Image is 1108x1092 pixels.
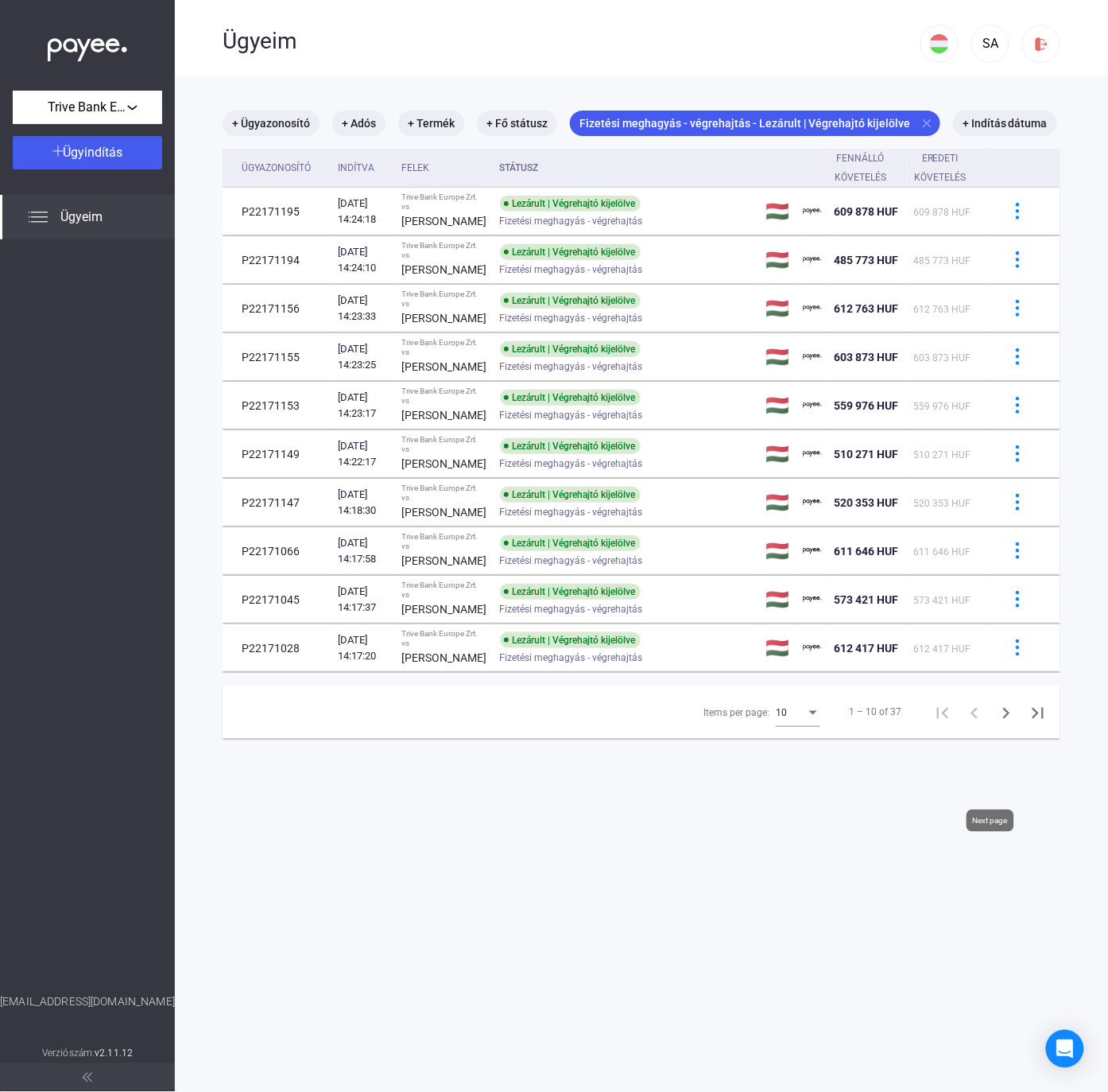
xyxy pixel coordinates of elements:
[1022,25,1060,63] button: logout-red
[402,360,487,373] strong: [PERSON_NAME]
[914,595,971,606] span: 573 421 HUF
[1001,340,1034,374] button: more-blue
[914,304,971,315] span: 612 763 HUF
[1001,534,1034,568] button: more-blue
[1001,486,1034,519] button: more-blue
[835,496,899,509] span: 520 353 HUF
[959,696,990,728] button: Previous page
[402,215,487,227] strong: [PERSON_NAME]
[338,158,374,177] div: Indítva
[223,527,331,575] td: P22171066
[914,207,971,218] span: 609 878 HUF
[402,554,487,567] strong: [PERSON_NAME]
[803,542,822,561] img: payee-logo
[48,29,127,62] img: white-payee-white-dot.svg
[803,590,822,609] img: payee-logo
[338,341,389,373] div: [DATE] 14:23:25
[500,487,641,503] div: Lezárult | Végrehajtó kijelölve
[1033,36,1050,52] img: logout-red
[760,576,796,624] td: 🇭🇺
[977,34,1004,53] div: SA
[953,111,1057,136] mat-chip: + Indítás dátuma
[500,600,643,619] span: Fizetési meghagyás - végrehajtás
[1001,583,1034,616] button: more-blue
[1009,203,1026,220] img: more-blue
[223,576,331,624] td: P22171045
[500,648,643,667] span: Fizetési meghagyás - végrehajtás
[338,438,389,470] div: [DATE] 14:22:17
[500,309,643,328] span: Fizetési meghagyás - végrehajtás
[402,158,430,177] div: Felek
[60,208,103,227] span: Ügyeim
[338,244,389,276] div: [DATE] 14:24:10
[95,1048,133,1059] strong: v2.11.12
[477,111,557,136] mat-chip: + Fő státusz
[500,293,641,309] div: Lezárult | Végrehajtó kijelölve
[920,116,934,130] mat-icon: close
[760,188,796,235] td: 🇭🇺
[398,111,464,136] mat-chip: + Termék
[1009,591,1026,608] img: more-blue
[835,642,899,655] span: 612 417 HUF
[803,251,822,270] img: payee-logo
[223,624,331,672] td: P22171028
[914,352,971,363] span: 603 873 HUF
[760,430,796,478] td: 🇭🇺
[835,205,899,218] span: 609 878 HUF
[914,401,971,412] span: 559 976 HUF
[930,34,949,53] img: HU
[64,145,123,160] span: Ügyindítás
[402,338,487,357] div: Trive Bank Europe Zrt. vs
[1009,251,1026,268] img: more-blue
[402,603,487,616] strong: [PERSON_NAME]
[500,341,641,357] div: Lezárult | Végrehajtó kijelölve
[500,390,641,406] div: Lezárult | Végrehajtó kijelölve
[402,158,487,177] div: Felek
[760,382,796,429] td: 🇭🇺
[402,532,487,551] div: Trive Bank Europe Zrt. vs
[223,285,331,332] td: P22171156
[338,535,389,567] div: [DATE] 14:17:58
[500,212,643,231] span: Fizetési meghagyás - végrehajtás
[223,382,331,429] td: P22171153
[803,396,822,415] img: payee-logo
[914,149,967,187] div: Eredeti követelés
[242,158,325,177] div: Ügyazonosító
[803,493,822,512] img: payee-logo
[1001,631,1034,665] button: more-blue
[1009,300,1026,317] img: more-blue
[223,430,331,478] td: P22171149
[402,387,487,406] div: Trive Bank Europe Zrt. vs
[500,438,641,454] div: Lezárult | Végrehajtó kijelölve
[914,149,981,187] div: Eredeti követelés
[500,406,643,425] span: Fizetési meghagyás - végrehajtás
[494,149,760,188] th: Státusz
[914,546,971,558] span: 611 646 HUF
[760,624,796,672] td: 🇭🇺
[1001,195,1034,228] button: more-blue
[1046,1030,1084,1068] div: Open Intercom Messenger
[402,409,487,422] strong: [PERSON_NAME]
[914,449,971,461] span: 510 271 HUF
[338,293,389,324] div: [DATE] 14:23:33
[338,196,389,227] div: [DATE] 14:24:18
[402,506,487,519] strong: [PERSON_NAME]
[338,390,389,422] div: [DATE] 14:23:17
[760,285,796,332] td: 🇭🇺
[1022,696,1054,728] button: Last page
[402,263,487,276] strong: [PERSON_NAME]
[83,1073,92,1082] img: arrow-double-left-grey.svg
[402,435,487,454] div: Trive Bank Europe Zrt. vs
[338,158,389,177] div: Indítva
[338,632,389,664] div: [DATE] 14:17:20
[500,551,643,570] span: Fizetési meghagyás - végrehajtás
[242,158,311,177] div: Ügyazonosító
[402,629,487,648] div: Trive Bank Europe Zrt. vs
[500,503,643,522] span: Fizetési meghagyás - végrehajtás
[402,312,487,324] strong: [PERSON_NAME]
[803,299,822,318] img: payee-logo
[402,581,487,600] div: Trive Bank Europe Zrt. vs
[570,111,940,136] mat-chip: Fizetési meghagyás - végrehajtás - Lezárult | Végrehajtó kijelölve
[402,290,487,309] div: Trive Bank Europe Zrt. vs
[500,260,643,279] span: Fizetési meghagyás - végrehajtás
